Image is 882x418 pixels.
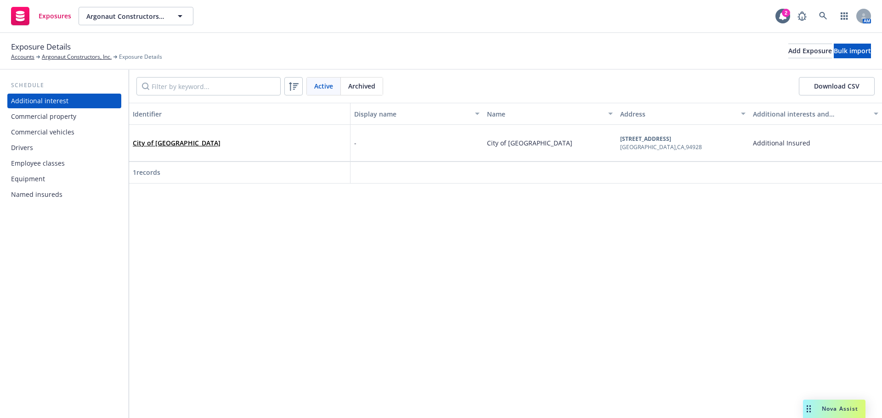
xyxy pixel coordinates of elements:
[7,172,121,186] a: Equipment
[487,109,602,119] div: Name
[348,81,375,91] span: Archived
[7,187,121,202] a: Named insureds
[616,103,749,125] button: Address
[793,7,811,25] a: Report a Bug
[803,400,865,418] button: Nova Assist
[620,143,702,151] div: [GEOGRAPHIC_DATA] , CA , 94928
[487,139,572,147] span: City of [GEOGRAPHIC_DATA]
[7,109,121,124] a: Commercial property
[835,7,854,25] a: Switch app
[7,156,121,171] a: Employee classes
[133,138,220,148] span: City of [GEOGRAPHIC_DATA]
[7,140,121,155] a: Drivers
[799,77,875,95] button: Download CSV
[11,109,76,124] div: Commercial property
[11,156,65,171] div: Employee classes
[834,44,871,58] button: Bulk import
[7,94,121,108] a: Additional interest
[620,109,735,119] div: Address
[483,103,616,125] button: Name
[7,3,75,29] a: Exposures
[351,103,483,125] button: Display name
[11,94,68,108] div: Additional interest
[753,138,810,148] span: Additional Insured
[7,125,121,139] a: Commercial vehicles
[11,125,74,139] div: Commercial vehicles
[749,103,882,125] button: Additional interests and endorsements applied
[133,168,160,177] span: 1 records
[753,109,868,119] div: Additional interests and endorsements applied
[11,41,71,53] span: Exposure Details
[79,7,193,25] button: Argonaut Constructors, Inc.
[136,77,281,95] input: Filter by keyword...
[7,81,121,90] div: Schedule
[314,81,333,91] span: Active
[129,103,351,125] button: Identifier
[42,53,112,61] a: Argonaut Constructors, Inc.
[620,135,671,143] b: [STREET_ADDRESS]
[133,109,346,119] div: Identifier
[11,187,62,202] div: Named insureds
[782,9,790,17] div: 2
[119,53,162,61] span: Exposure Details
[11,53,34,61] a: Accounts
[11,172,45,186] div: Equipment
[11,140,33,155] div: Drivers
[354,138,356,148] span: -
[39,12,71,20] span: Exposures
[86,11,166,21] span: Argonaut Constructors, Inc.
[822,405,858,412] span: Nova Assist
[803,400,814,418] div: Drag to move
[814,7,832,25] a: Search
[133,139,220,147] a: City of [GEOGRAPHIC_DATA]
[354,109,469,119] div: Display name
[788,44,832,58] button: Add Exposure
